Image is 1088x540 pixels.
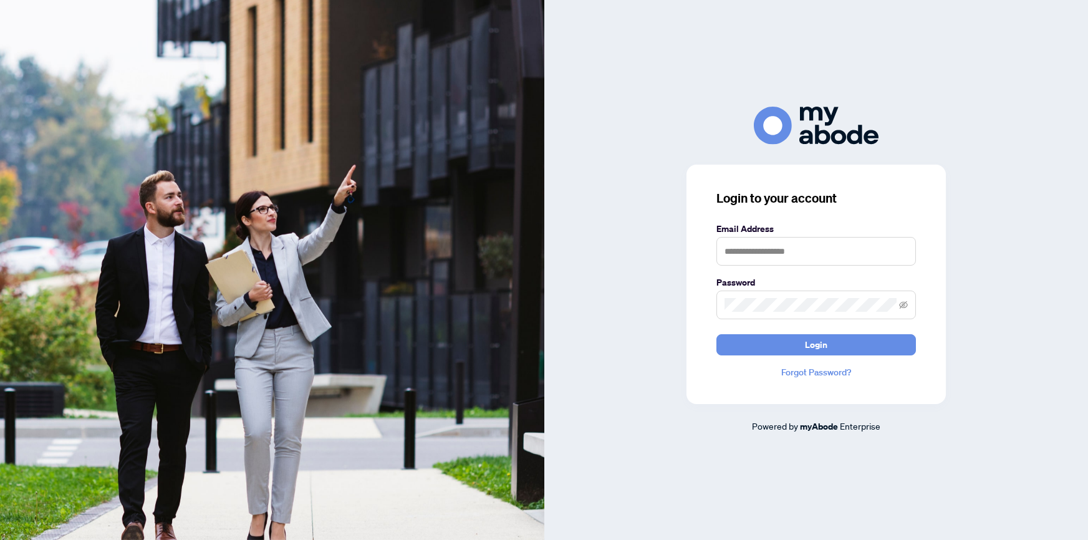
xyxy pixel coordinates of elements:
h3: Login to your account [716,190,916,207]
label: Password [716,276,916,289]
span: Enterprise [840,420,880,432]
img: ma-logo [754,107,879,145]
a: myAbode [800,420,838,433]
a: Forgot Password? [716,365,916,379]
span: Login [805,335,827,355]
span: Powered by [752,420,798,432]
label: Email Address [716,222,916,236]
span: eye-invisible [899,301,908,309]
button: Login [716,334,916,355]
